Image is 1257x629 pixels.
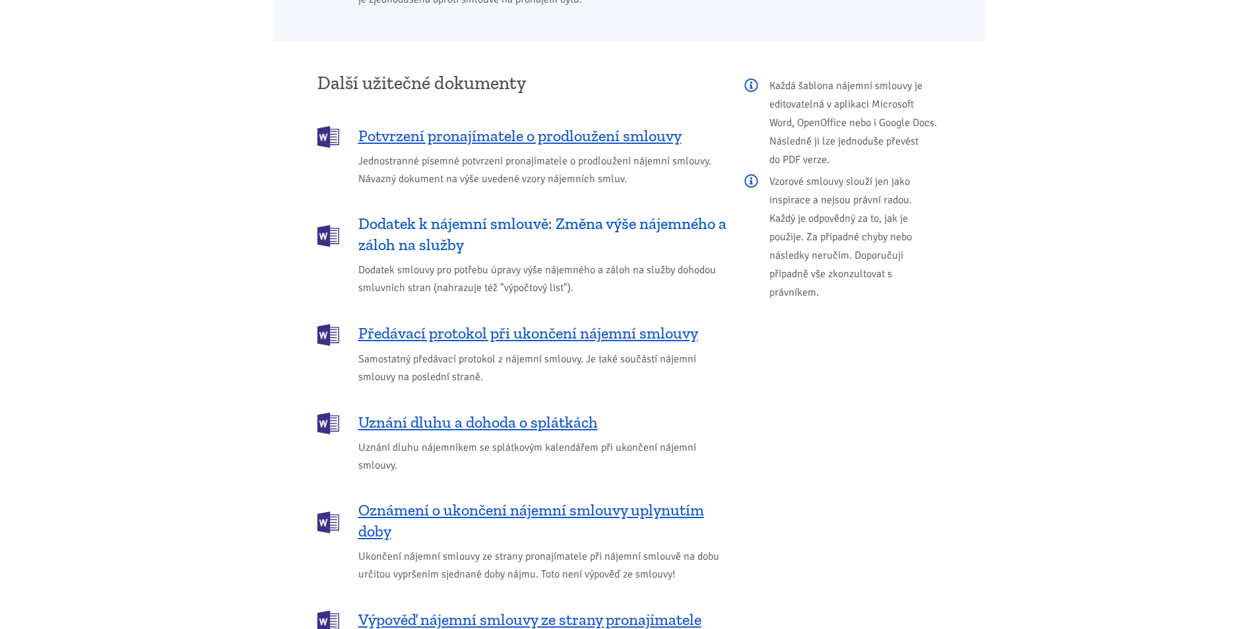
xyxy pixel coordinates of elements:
[358,323,698,344] span: Předávací protokol při ukončení nájemní smlouvy
[317,512,339,533] img: DOCX (Word)
[317,73,726,93] h3: Další užitečné dokumenty
[317,500,726,542] a: Oznámení o ukončení nájemní smlouvy uplynutím doby
[358,548,726,583] span: Ukončení nájemní smlouvy ze strany pronajímatele při nájemní smlouvě na dobu určitou vypršením sj...
[358,412,598,433] span: Uznání dluhu a dohoda o splátkách
[317,126,339,148] img: DOCX (Word)
[744,77,940,169] p: Každá šablona nájemní smlouvy je editovatelná v aplikaci Microsoft Word, OpenOffice nebo i Google...
[317,324,339,346] img: DOCX (Word)
[317,213,726,255] a: Dodatek k nájemní smlouvě: Změna výše nájemného a záloh na služby
[358,152,726,188] span: Jednostranné písemné potvrzení pronajímatele o prodloužení nájemní smlouvy. Návazný dokument na v...
[358,261,726,297] span: Dodatek smlouvy pro potřebu úpravy výše nájemného a záloh na služby dohodou smluvních stran (nahr...
[317,413,339,434] img: DOCX (Word)
[744,172,940,302] p: Vzorové smlouvy slouží jen jako inspirace a nejsou právní radou. Každý je odpovědný za to, jak je...
[358,125,682,147] span: Potvrzení pronajímatele o prodloužení smlouvy
[358,350,726,386] span: Samostatný předávací protokol z nájemní smlouvy. Je také součástí nájemní smlouvy na poslední str...
[317,323,726,345] a: Předávací protokol při ukončení nájemní smlouvy
[358,500,726,542] span: Oznámení o ukončení nájemní smlouvy uplynutím doby
[317,125,726,147] a: Potvrzení pronajímatele o prodloužení smlouvy
[317,225,339,247] img: DOCX (Word)
[317,411,726,433] a: Uznání dluhu a dohoda o splátkách
[358,213,726,255] span: Dodatek k nájemní smlouvě: Změna výše nájemného a záloh na služby
[358,439,726,475] span: Uznání dluhu nájemníkem se splátkovým kalendářem při ukončení nájemní smlouvy.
